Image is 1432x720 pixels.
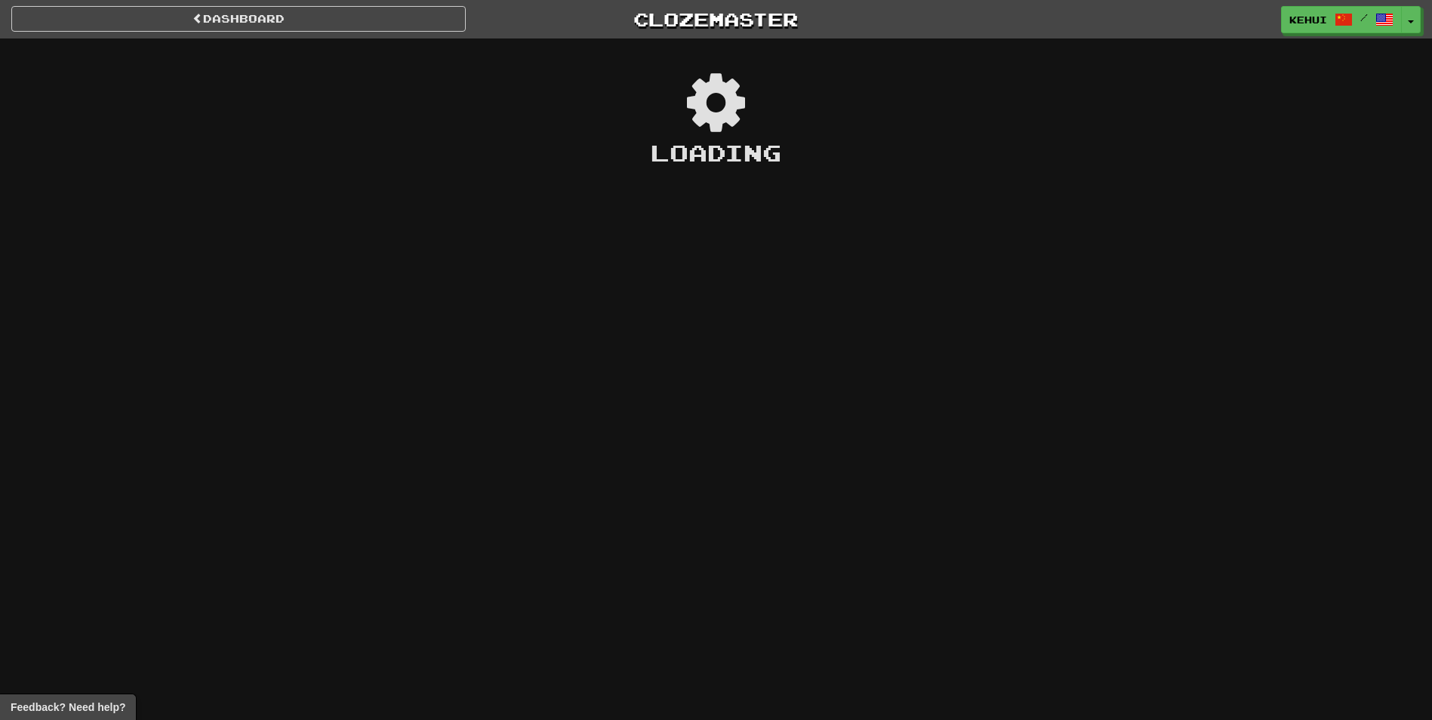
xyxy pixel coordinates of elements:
[11,6,466,32] a: Dashboard
[1281,6,1402,33] a: Kehui /
[1360,12,1368,23] span: /
[488,6,943,32] a: Clozemaster
[1289,13,1327,26] span: Kehui
[11,700,125,715] span: Open feedback widget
